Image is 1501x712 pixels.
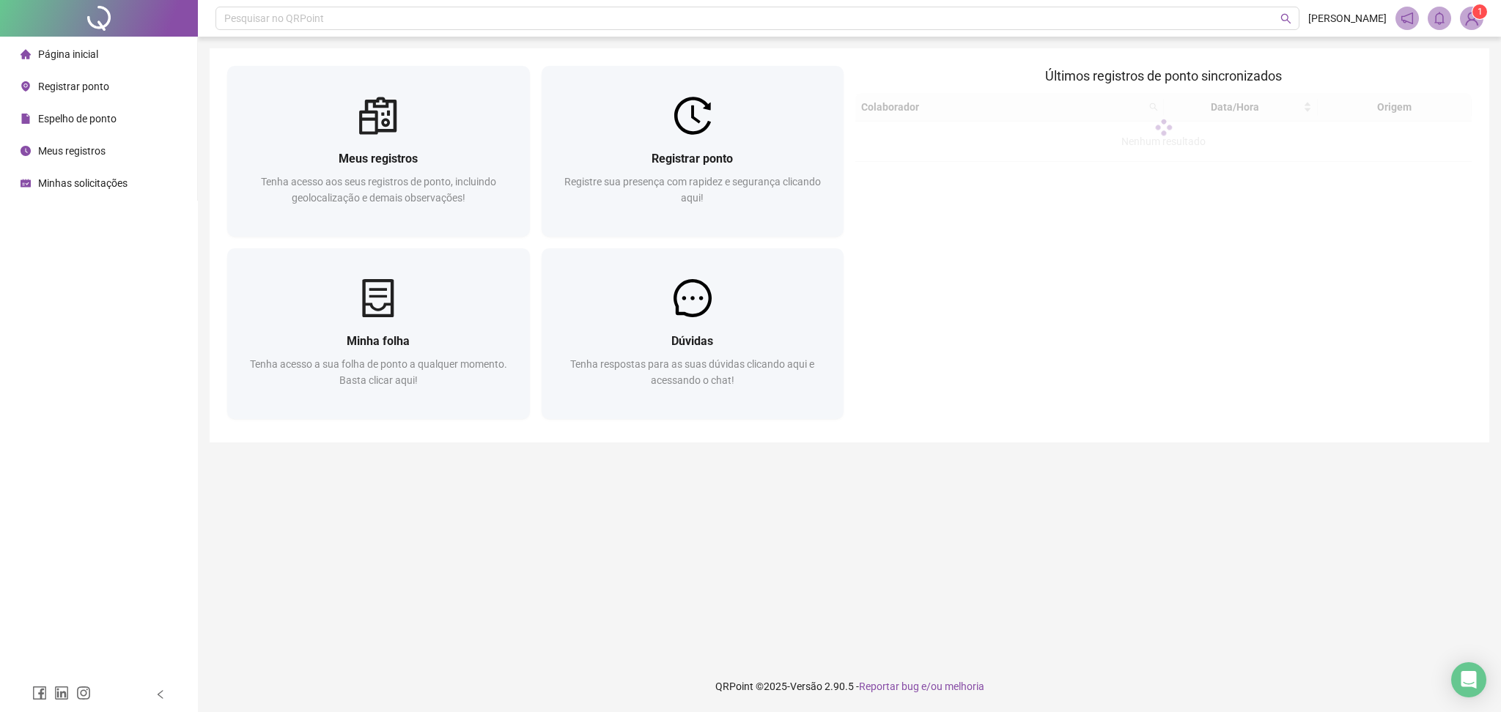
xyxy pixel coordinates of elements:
[155,689,166,700] span: left
[339,152,418,166] span: Meus registros
[1401,12,1414,25] span: notification
[859,681,984,692] span: Reportar bug e/ou melhoria
[250,358,507,386] span: Tenha acesso a sua folha de ponto a qualquer momento. Basta clicar aqui!
[38,48,98,60] span: Página inicial
[54,686,69,700] span: linkedin
[76,686,91,700] span: instagram
[542,248,844,419] a: DúvidasTenha respostas para as suas dúvidas clicando aqui e acessando o chat!
[38,145,106,157] span: Meus registros
[671,334,713,348] span: Dúvidas
[38,113,117,125] span: Espelho de ponto
[1478,7,1483,17] span: 1
[21,49,31,59] span: home
[564,176,821,204] span: Registre sua presença com rapidez e segurança clicando aqui!
[1045,68,1282,84] span: Últimos registros de ponto sincronizados
[21,81,31,92] span: environment
[347,334,410,348] span: Minha folha
[1461,7,1483,29] img: 82173
[652,152,733,166] span: Registrar ponto
[570,358,814,386] span: Tenha respostas para as suas dúvidas clicando aqui e acessando o chat!
[1472,4,1487,19] sup: Atualize o seu contato no menu Meus Dados
[38,81,109,92] span: Registrar ponto
[790,681,822,692] span: Versão
[21,178,31,188] span: schedule
[1433,12,1446,25] span: bell
[21,146,31,156] span: clock-circle
[1280,13,1291,24] span: search
[227,248,530,419] a: Minha folhaTenha acesso a sua folha de ponto a qualquer momento. Basta clicar aqui!
[38,177,128,189] span: Minhas solicitações
[32,686,47,700] span: facebook
[542,66,844,237] a: Registrar pontoRegistre sua presença com rapidez e segurança clicando aqui!
[261,176,496,204] span: Tenha acesso aos seus registros de ponto, incluindo geolocalização e demais observações!
[21,114,31,124] span: file
[198,661,1501,712] footer: QRPoint © 2025 - 2.90.5 -
[1308,10,1387,26] span: [PERSON_NAME]
[227,66,530,237] a: Meus registrosTenha acesso aos seus registros de ponto, incluindo geolocalização e demais observa...
[1451,662,1486,697] div: Open Intercom Messenger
